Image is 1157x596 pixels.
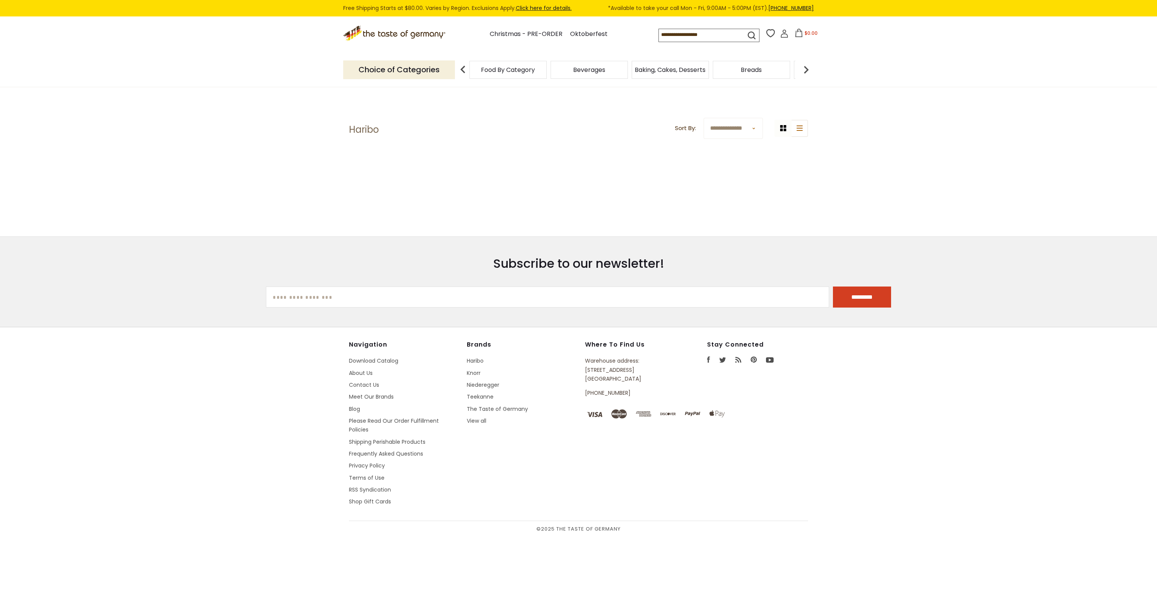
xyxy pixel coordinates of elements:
img: previous arrow [455,62,471,77]
a: Haribo [467,357,484,365]
span: © 2025 The Taste of Germany [349,525,808,533]
a: Privacy Policy [349,462,385,469]
p: Choice of Categories [343,60,455,79]
a: Contact Us [349,381,379,389]
a: Download Catalog [349,357,398,365]
h4: Where to find us [585,341,672,348]
a: Shop Gift Cards [349,498,391,505]
a: Click here for details. [516,4,572,12]
a: Please Read Our Order Fulfillment Policies [349,417,439,433]
a: Blog [349,405,360,413]
a: Breads [741,67,762,73]
a: Oktoberfest [570,29,608,39]
button: $0.00 [790,29,823,40]
a: Knorr [467,369,481,377]
a: The Taste of Germany [467,405,528,413]
div: Free Shipping Starts at $80.00. Varies by Region. Exclusions Apply. [343,4,814,13]
a: Frequently Asked Questions [349,450,423,458]
a: Meet Our Brands [349,393,394,401]
p: [PHONE_NUMBER] [585,389,672,397]
a: Shipping Perishable Products [349,438,425,446]
a: Baking, Cakes, Desserts [635,67,706,73]
span: $0.00 [805,30,818,36]
a: Christmas - PRE-ORDER [490,29,562,39]
a: View all [467,417,486,425]
a: About Us [349,369,373,377]
a: Teekanne [467,393,494,401]
a: [PHONE_NUMBER] [768,4,814,12]
h1: Haribo [349,124,379,135]
h4: Navigation [349,341,459,348]
p: Warehouse address: [STREET_ADDRESS] [GEOGRAPHIC_DATA] [585,357,672,383]
img: next arrow [798,62,814,77]
a: Niederegger [467,381,499,389]
h3: Subscribe to our newsletter! [266,256,891,271]
span: *Available to take your call Mon - Fri, 9:00AM - 5:00PM (EST). [608,4,814,13]
h4: Stay Connected [707,341,808,348]
a: Food By Category [481,67,535,73]
a: Terms of Use [349,474,385,482]
a: Beverages [573,67,605,73]
a: RSS Syndication [349,486,391,493]
h4: Brands [467,341,577,348]
label: Sort By: [675,124,696,133]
